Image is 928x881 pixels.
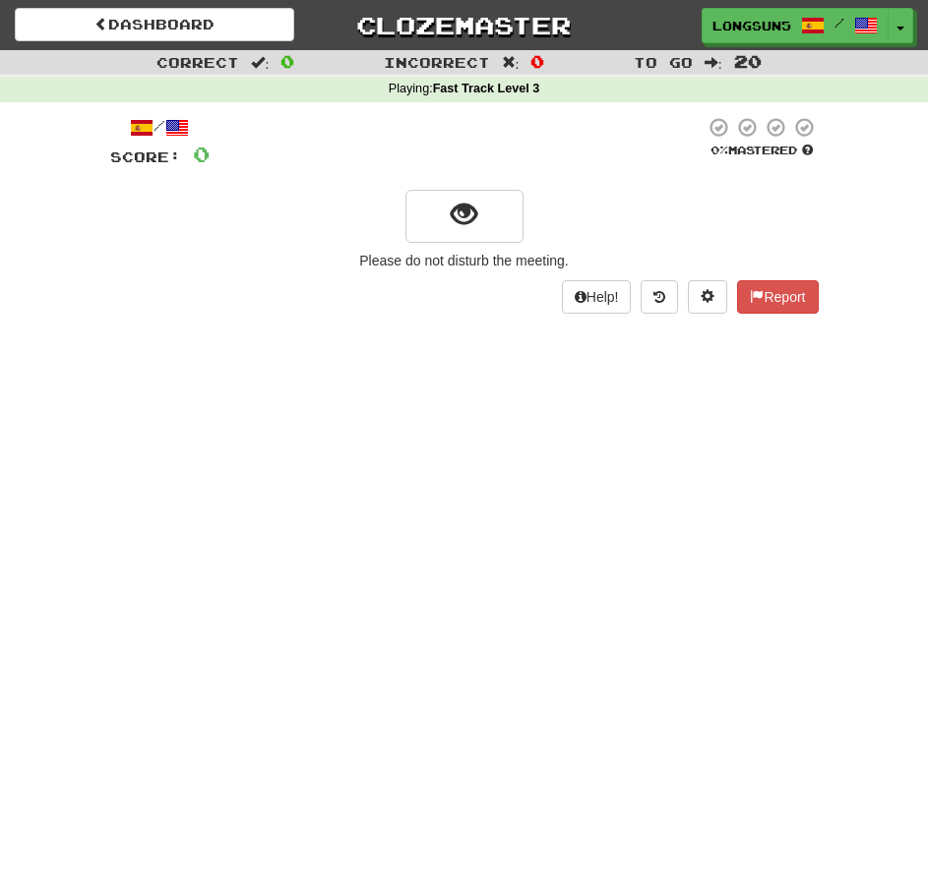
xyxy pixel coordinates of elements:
a: LongSun5804 / [702,8,889,43]
button: Help! [562,280,632,314]
button: show sentence [405,190,524,243]
div: Mastered [705,143,819,158]
a: Dashboard [15,8,294,41]
strong: Fast Track Level 3 [433,82,540,95]
span: Incorrect [384,54,490,71]
button: Report [737,280,818,314]
span: : [251,55,269,69]
span: 0 % [711,144,728,156]
span: 0 [193,142,210,166]
span: / [835,16,844,29]
span: : [502,55,520,69]
span: 0 [280,51,294,71]
div: Please do not disturb the meeting. [110,251,819,270]
span: Correct [156,54,239,71]
span: 20 [734,51,762,71]
span: LongSun5804 [712,17,791,34]
button: Round history (alt+y) [641,280,678,314]
span: To go [634,54,693,71]
div: / [110,116,210,141]
a: Clozemaster [324,8,603,42]
span: 0 [530,51,544,71]
span: Score: [110,148,181,165]
span: : [705,55,722,69]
